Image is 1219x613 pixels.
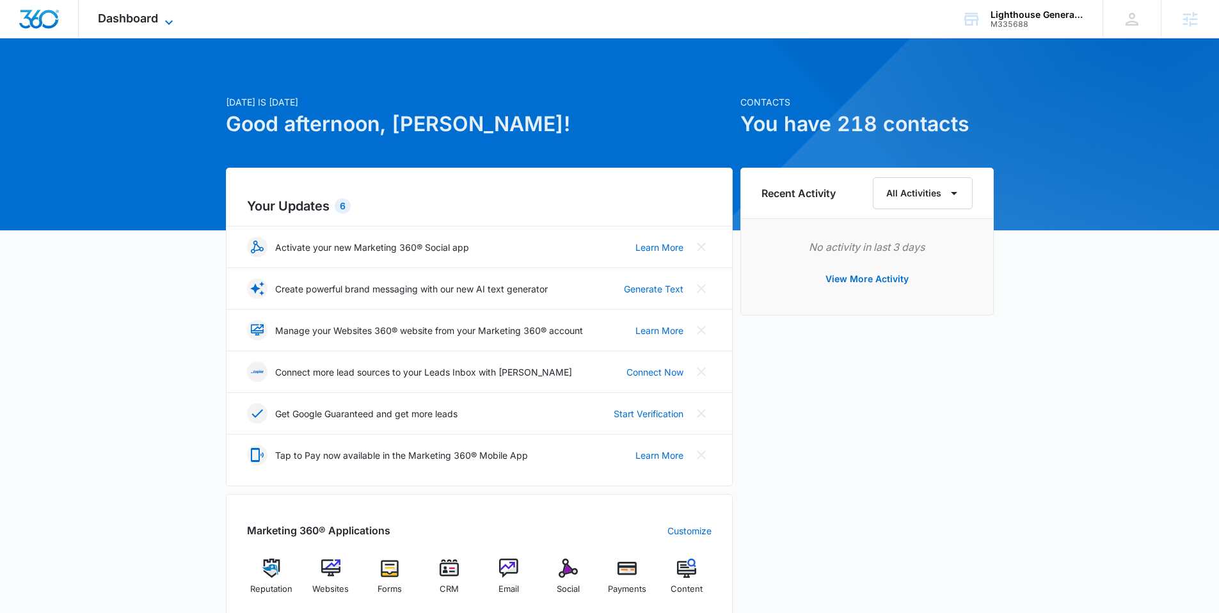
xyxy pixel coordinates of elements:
[275,365,572,379] p: Connect more lead sources to your Leads Inbox with [PERSON_NAME]
[603,559,652,605] a: Payments
[275,282,548,296] p: Create powerful brand messaging with our new AI text generator
[740,95,994,109] p: Contacts
[247,196,712,216] h2: Your Updates
[635,241,683,254] a: Learn More
[247,559,296,605] a: Reputation
[49,76,115,84] div: Domain Overview
[335,198,351,214] div: 6
[626,365,683,379] a: Connect Now
[667,524,712,537] a: Customize
[35,74,45,84] img: tab_domain_overview_orange.svg
[740,109,994,139] h1: You have 218 contacts
[991,20,1084,29] div: account id
[543,559,593,605] a: Social
[662,559,712,605] a: Content
[98,12,158,25] span: Dashboard
[275,324,583,337] p: Manage your Websites 360® website from your Marketing 360® account
[440,583,459,596] span: CRM
[761,239,973,255] p: No activity in last 3 days
[671,583,703,596] span: Content
[365,559,415,605] a: Forms
[484,559,534,605] a: Email
[250,583,292,596] span: Reputation
[557,583,580,596] span: Social
[247,523,390,538] h2: Marketing 360® Applications
[378,583,402,596] span: Forms
[691,362,712,382] button: Close
[20,20,31,31] img: logo_orange.svg
[275,449,528,462] p: Tap to Pay now available in the Marketing 360® Mobile App
[691,237,712,257] button: Close
[608,583,646,596] span: Payments
[873,177,973,209] button: All Activities
[691,320,712,340] button: Close
[635,324,683,337] a: Learn More
[36,20,63,31] div: v 4.0.25
[141,76,216,84] div: Keywords by Traffic
[425,559,474,605] a: CRM
[991,10,1084,20] div: account name
[226,109,733,139] h1: Good afternoon, [PERSON_NAME]!
[635,449,683,462] a: Learn More
[761,186,836,201] h6: Recent Activity
[275,241,469,254] p: Activate your new Marketing 360® Social app
[33,33,141,44] div: Domain: [DOMAIN_NAME]
[312,583,349,596] span: Websites
[306,559,355,605] a: Websites
[691,403,712,424] button: Close
[226,95,733,109] p: [DATE] is [DATE]
[20,33,31,44] img: website_grey.svg
[614,407,683,420] a: Start Verification
[624,282,683,296] a: Generate Text
[813,264,921,294] button: View More Activity
[691,278,712,299] button: Close
[691,445,712,465] button: Close
[275,407,458,420] p: Get Google Guaranteed and get more leads
[498,583,519,596] span: Email
[127,74,138,84] img: tab_keywords_by_traffic_grey.svg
